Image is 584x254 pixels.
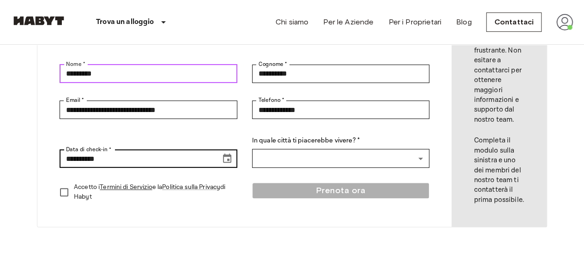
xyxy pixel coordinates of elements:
[74,183,230,202] p: Accetto i e la di Habyt
[252,136,430,146] label: In quale città ti piacerebbe vivere? *
[474,136,524,205] p: Completa il modulo sulla sinistra e uno dei membri del nostro team ti contatterà il prima possibile.
[474,6,524,124] p: Cercare una casa può essere un'esperienza sconfortante e frustrante. Non esitare a contattarci pe...
[486,12,542,32] a: Contattaci
[259,60,287,68] label: Cognome *
[323,17,373,28] a: Per le Aziende
[456,17,472,28] a: Blog
[162,183,220,191] a: Politica sulla Privacy
[276,17,308,28] a: Chi siamo
[388,17,441,28] a: Per i Proprietari
[66,96,84,104] label: Email *
[100,183,152,191] a: Termini di Servizio
[218,149,236,168] button: Choose date, selected date is Sep 20, 2025
[556,14,573,30] img: avatar
[11,16,66,25] img: Habyt
[259,96,284,104] label: Telefono *
[66,60,85,68] label: Nome *
[96,17,154,28] p: Trova un alloggio
[66,145,111,154] label: Data di check-in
